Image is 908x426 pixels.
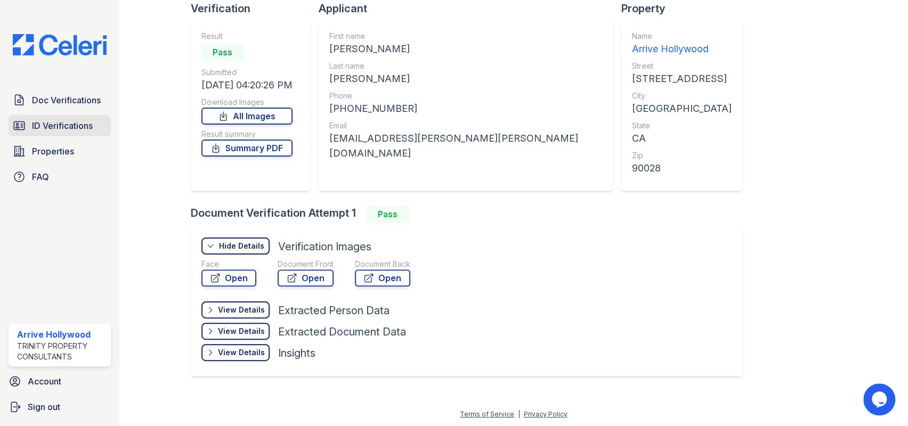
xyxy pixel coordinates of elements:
div: 90028 [632,161,732,176]
div: View Details [218,347,265,358]
span: Sign out [28,400,60,413]
div: Pass [367,206,409,223]
div: [DATE] 04:20:26 PM [201,78,293,93]
div: [STREET_ADDRESS] [632,71,732,86]
div: Pass [201,44,244,61]
div: Hide Details [219,241,264,251]
div: Applicant [319,1,621,16]
a: Properties [9,141,111,162]
div: CA [632,131,732,146]
div: Name [632,31,732,42]
div: Arrive Hollywood [632,42,732,56]
div: State [632,120,732,131]
div: [GEOGRAPHIC_DATA] [632,101,732,116]
a: Open [201,269,256,286]
div: [EMAIL_ADDRESS][PERSON_NAME][PERSON_NAME][DOMAIN_NAME] [329,131,602,161]
div: Submitted [201,67,293,78]
span: FAQ [32,170,49,183]
div: Property [621,1,751,16]
a: FAQ [9,166,111,187]
div: Arrive Hollywood [17,328,107,341]
a: Sign out [4,396,115,417]
div: Last name [329,61,602,71]
div: [PERSON_NAME] [329,71,602,86]
div: View Details [218,326,265,337]
div: Street [632,61,732,71]
div: Verification Images [278,239,371,254]
div: City [632,91,732,101]
span: ID Verifications [32,119,93,132]
a: Summary PDF [201,140,293,157]
div: Email [329,120,602,131]
div: Verification [191,1,319,16]
div: Download Images [201,97,293,108]
img: CE_Logo_Blue-a8612792a0a2168367f1c8372b55b34899dd931a85d93a1a3d3e32e68fde9ad4.png [4,34,115,55]
div: Extracted Document Data [278,324,406,339]
div: Trinity Property Consultants [17,341,107,362]
a: Terms of Service [460,410,514,418]
a: ID Verifications [9,115,111,136]
div: Zip [632,150,732,161]
iframe: chat widget [863,383,897,415]
a: Name Arrive Hollywood [632,31,732,56]
div: Result summary [201,129,293,140]
div: [PERSON_NAME] [329,42,602,56]
a: Privacy Policy [524,410,567,418]
span: Properties [32,145,74,158]
a: Open [278,269,334,286]
div: First name [329,31,602,42]
a: All Images [201,108,293,125]
div: | [518,410,520,418]
div: Face [201,259,256,269]
div: Document Back [355,259,410,269]
span: Doc Verifications [32,94,101,106]
a: Doc Verifications [9,89,111,111]
div: [PHONE_NUMBER] [329,101,602,116]
div: Insights [278,346,315,361]
div: Phone [329,91,602,101]
a: Open [355,269,410,286]
span: Account [28,375,61,388]
div: Document Verification Attempt 1 [191,206,751,223]
div: Result [201,31,293,42]
div: Extracted Person Data [278,303,390,318]
div: Document Front [278,259,334,269]
a: Account [4,371,115,392]
div: View Details [218,305,265,315]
